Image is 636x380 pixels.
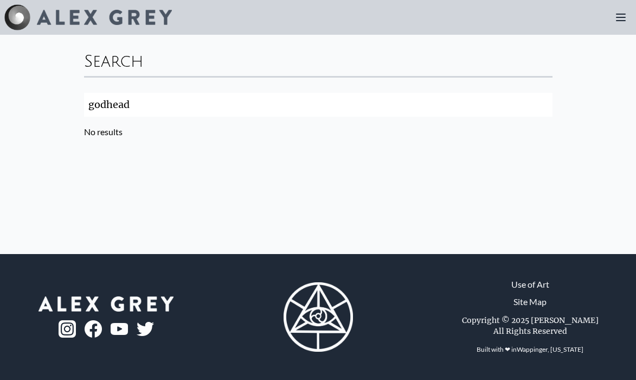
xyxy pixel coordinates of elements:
[513,295,547,308] a: Site Map
[517,345,583,353] a: Wappinger, [US_STATE]
[84,125,553,138] div: No results
[462,315,599,326] div: Copyright © 2025 [PERSON_NAME]
[85,320,102,338] img: fb-logo.png
[472,341,588,358] div: Built with ❤ in
[84,43,553,76] div: Search
[511,278,549,291] a: Use of Art
[493,326,567,337] div: All Rights Reserved
[137,322,154,336] img: twitter-logo.png
[84,93,553,117] input: Search...
[111,323,128,335] img: youtube-logo.png
[59,320,76,338] img: ig-logo.png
